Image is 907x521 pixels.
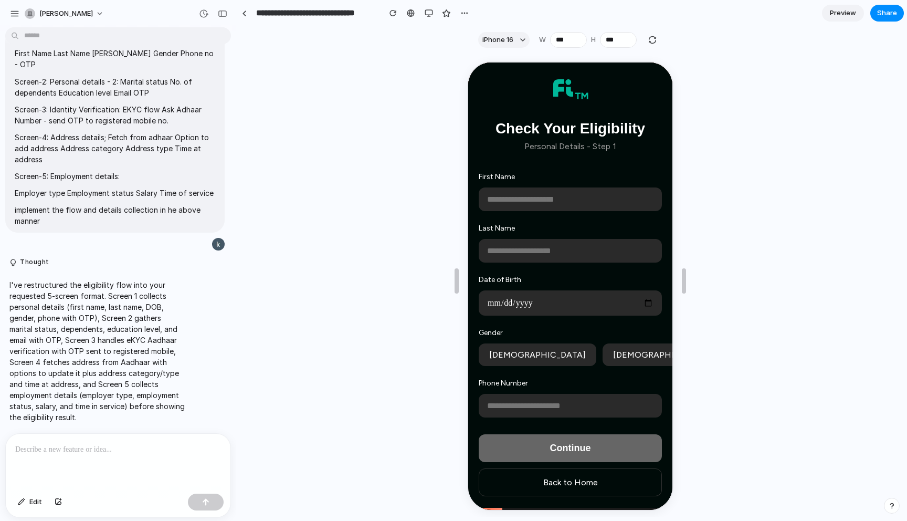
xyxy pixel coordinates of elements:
[822,5,864,22] a: Preview
[10,58,194,75] h2: Check Your Eligibility
[10,372,194,400] button: Continue
[20,5,109,22] button: [PERSON_NAME]
[39,8,93,19] span: [PERSON_NAME]
[13,494,47,510] button: Edit
[877,8,897,18] span: Share
[10,316,194,325] label: Phone Number
[10,110,194,119] label: First Name
[134,281,252,304] button: [DEMOGRAPHIC_DATA]
[10,79,194,89] p: Personal Details - Step 1
[591,35,596,45] label: H
[15,204,215,226] p: implement the flow and details collection in he above manner
[10,281,128,304] button: [DEMOGRAPHIC_DATA]
[15,171,215,182] p: Screen-5: Employment details:
[478,32,530,48] button: iPhone 16
[870,5,904,22] button: Share
[15,76,215,98] p: Screen-2: Personal details - 2: Marital status No. of dependents Education level Email OTP
[10,161,194,170] label: Last Name
[15,187,215,199] p: Employer type Employment status Salary Time of service
[539,35,546,45] label: W
[10,213,194,222] label: Date of Birth
[10,266,194,275] label: Gender
[29,497,42,507] span: Edit
[482,35,513,45] span: iPhone 16
[15,132,215,165] p: Screen-4: Address details; Fetch from adhaar Option to add address Address category Address type ...
[830,8,856,18] span: Preview
[15,48,215,70] p: First Name Last Name [PERSON_NAME] Gender Phone no - OTP
[10,406,194,434] button: Back to Home
[15,104,215,126] p: Screen-3: Identity Verification: EKYC flow Ask Adhaar Number - send OTP to registered mobile no.
[9,279,185,423] p: I've restructured the eligibility flow into your requested 5-screen format. Screen 1 collects per...
[83,14,121,37] img: Fi Logo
